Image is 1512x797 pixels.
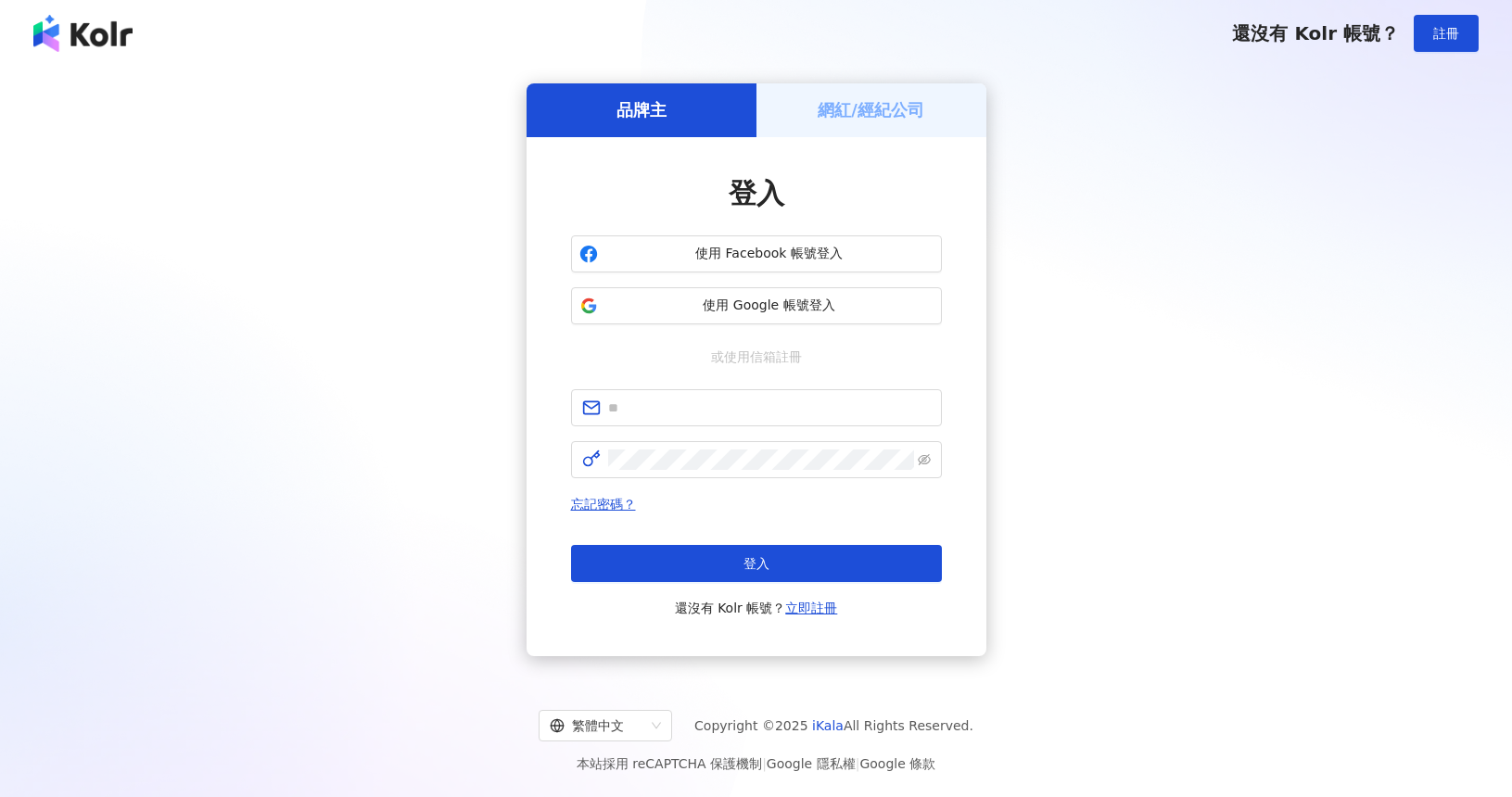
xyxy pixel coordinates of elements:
span: 或使用信箱註冊 [698,347,815,367]
span: | [762,756,767,771]
img: logo [33,15,133,52]
a: 立即註冊 [785,601,837,615]
a: Google 隱私權 [767,756,856,771]
h5: 網紅/經紀公司 [818,98,924,121]
span: 使用 Google 帳號登入 [605,297,934,315]
button: 使用 Google 帳號登入 [571,287,942,324]
span: 還沒有 Kolr 帳號？ [675,597,838,619]
span: 使用 Facebook 帳號登入 [605,245,934,263]
div: 繁體中文 [550,711,644,740]
span: 登入 [743,556,769,571]
span: eye-invisible [918,453,931,466]
span: Copyright © 2025 All Rights Reserved. [694,715,973,737]
a: Google 條款 [859,756,935,771]
span: 登入 [729,177,784,209]
span: | [856,756,860,771]
button: 登入 [571,545,942,582]
span: 註冊 [1433,26,1459,41]
h5: 品牌主 [616,98,667,121]
span: 本站採用 reCAPTCHA 保護機制 [577,753,935,775]
a: iKala [812,718,844,733]
a: 忘記密碼？ [571,497,636,512]
button: 註冊 [1414,15,1479,52]
button: 使用 Facebook 帳號登入 [571,235,942,272]
span: 還沒有 Kolr 帳號？ [1232,22,1399,44]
